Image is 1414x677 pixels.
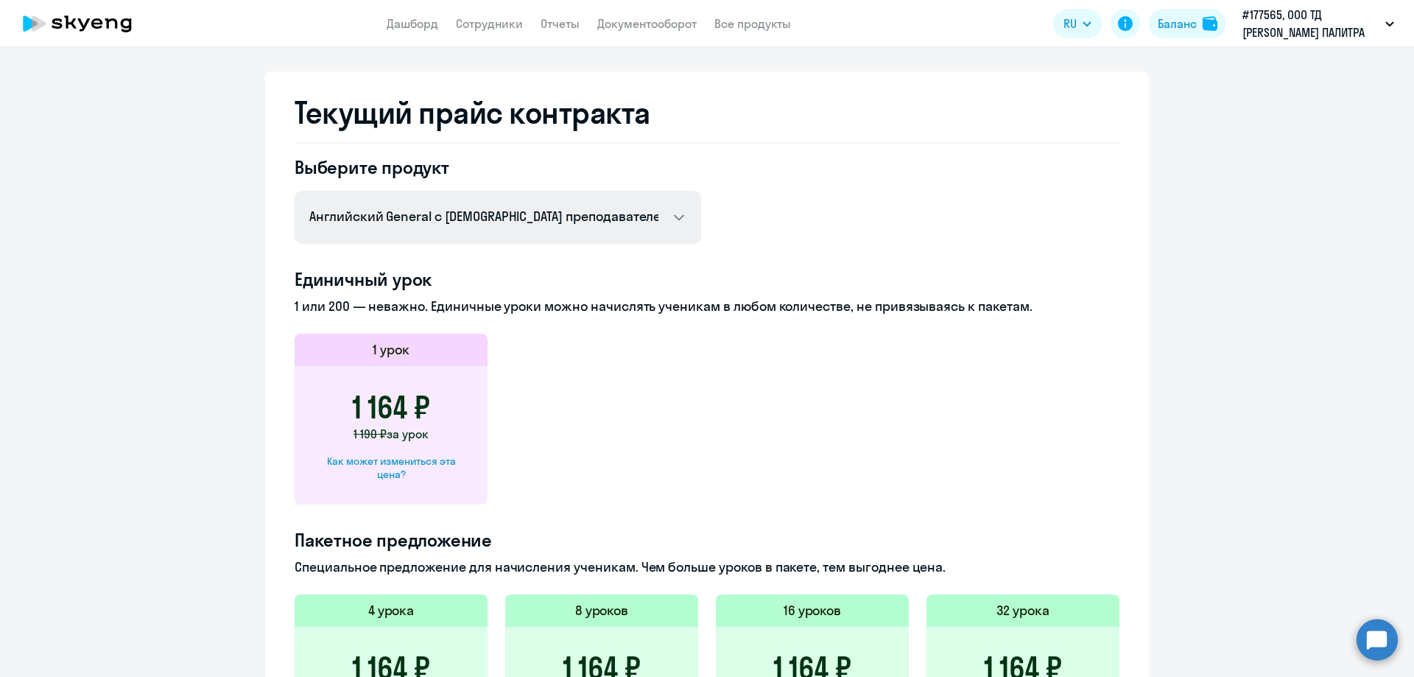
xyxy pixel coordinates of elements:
[295,95,1119,130] h2: Текущий прайс контракта
[352,390,430,425] h3: 1 164 ₽
[368,601,415,620] h5: 4 урока
[784,601,842,620] h5: 16 уроков
[1149,9,1226,38] button: Балансbalance
[1063,15,1077,32] span: RU
[295,528,1119,552] h4: Пакетное предложение
[295,558,1119,577] p: Специальное предложение для начисления ученикам. Чем больше уроков в пакете, тем выгоднее цена.
[295,155,701,179] h4: Выберите продукт
[575,601,629,620] h5: 8 уроков
[714,16,791,31] a: Все продукты
[996,601,1049,620] h5: 32 урока
[295,267,1119,291] h4: Единичный урок
[295,297,1119,316] p: 1 или 200 — неважно. Единичные уроки можно начислять ученикам в любом количестве, не привязываясь...
[1053,9,1102,38] button: RU
[1203,16,1217,31] img: balance
[1242,6,1379,41] p: #177565, ООО ТД [PERSON_NAME] ПАЛИТРА
[318,455,464,481] div: Как может измениться эта цена?
[373,340,409,359] h5: 1 урок
[1235,6,1401,41] button: #177565, ООО ТД [PERSON_NAME] ПАЛИТРА
[597,16,697,31] a: Документооборот
[541,16,580,31] a: Отчеты
[456,16,523,31] a: Сотрудники
[1158,15,1197,32] div: Баланс
[387,16,438,31] a: Дашборд
[387,427,429,441] span: за урок
[353,427,387,441] span: 1 190 ₽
